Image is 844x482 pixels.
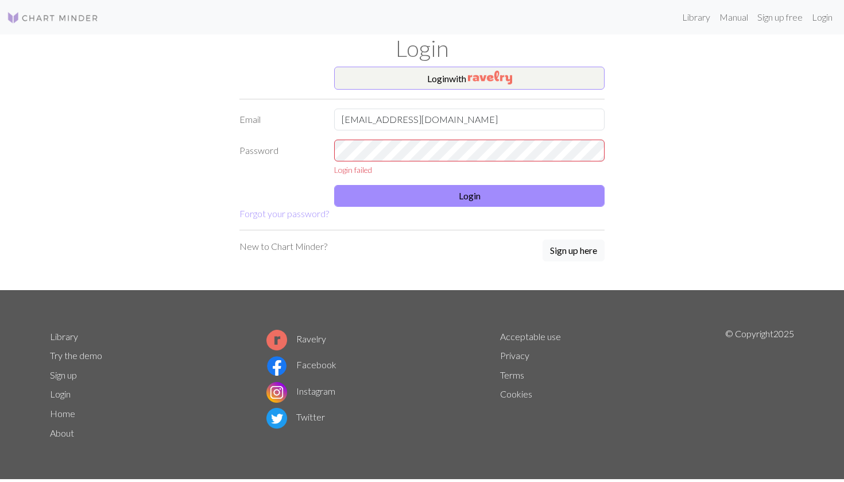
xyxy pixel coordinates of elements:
[50,331,78,342] a: Library
[500,331,561,342] a: Acceptable use
[233,109,327,130] label: Email
[677,6,715,29] a: Library
[50,427,74,438] a: About
[334,164,605,176] div: Login failed
[239,208,329,219] a: Forgot your password?
[500,369,524,380] a: Terms
[43,34,801,62] h1: Login
[266,385,335,396] a: Instagram
[266,359,336,370] a: Facebook
[50,369,77,380] a: Sign up
[50,388,71,399] a: Login
[500,350,529,361] a: Privacy
[266,411,325,422] a: Twitter
[725,327,794,443] p: © Copyright 2025
[266,333,326,344] a: Ravelry
[266,356,287,376] img: Facebook logo
[715,6,753,29] a: Manual
[266,408,287,429] img: Twitter logo
[7,11,99,25] img: Logo
[500,388,532,399] a: Cookies
[50,350,102,361] a: Try the demo
[239,240,327,253] p: New to Chart Minder?
[334,67,605,90] button: Loginwith
[50,408,75,419] a: Home
[468,71,512,84] img: Ravelry
[233,140,327,176] label: Password
[334,185,605,207] button: Login
[266,382,287,403] img: Instagram logo
[807,6,837,29] a: Login
[266,330,287,350] img: Ravelry logo
[753,6,807,29] a: Sign up free
[543,240,605,261] button: Sign up here
[543,240,605,263] a: Sign up here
